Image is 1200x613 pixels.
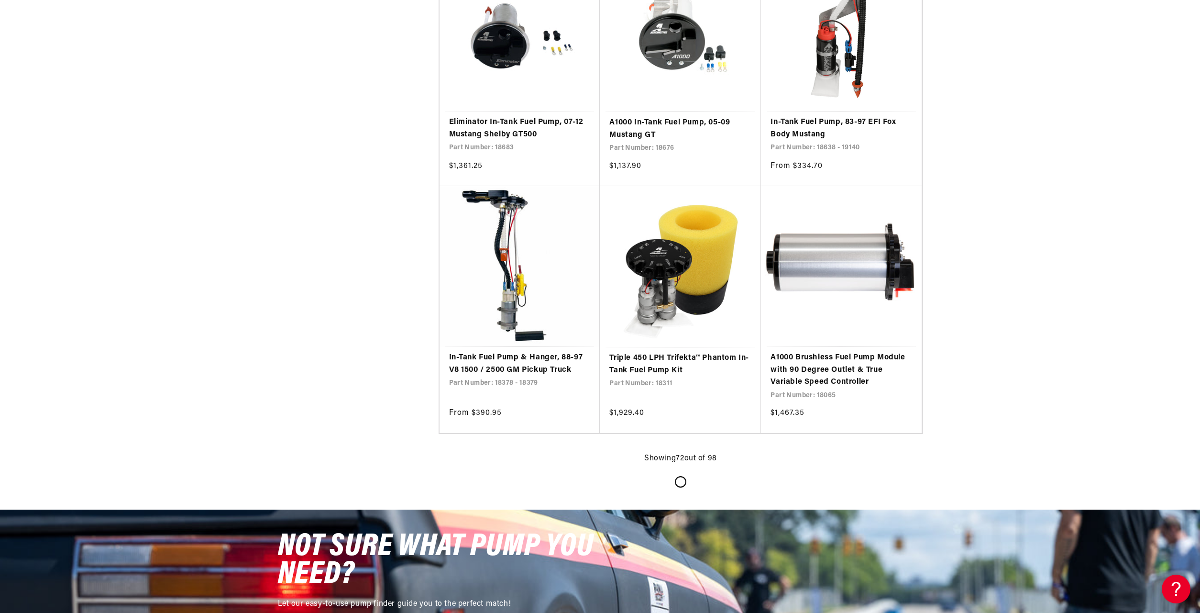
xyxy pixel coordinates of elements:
a: A1000 Brushless Fuel Pump Module with 90 Degree Outlet & True Variable Speed Controller [771,352,912,389]
a: Eliminator In-Tank Fuel Pump, 07-12 Mustang Shelby GT500 [449,116,591,141]
p: Showing out of 98 [644,453,717,465]
a: In-Tank Fuel Pump, 83-97 EFI Fox Body Mustang [771,116,912,141]
p: Let our easy-to-use pump finder guide you to the perfect match! [278,598,603,611]
span: NOT SURE WHAT PUMP YOU NEED? [278,531,594,591]
a: Triple 450 LPH Trifekta™ Phantom In-Tank Fuel Pump Kit [609,352,751,377]
a: In-Tank Fuel Pump & Hanger, 88-97 V8 1500 / 2500 GM Pickup Truck [449,352,591,376]
span: 72 [676,455,684,462]
a: A1000 In-Tank Fuel Pump, 05-09 Mustang GT [609,117,751,141]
